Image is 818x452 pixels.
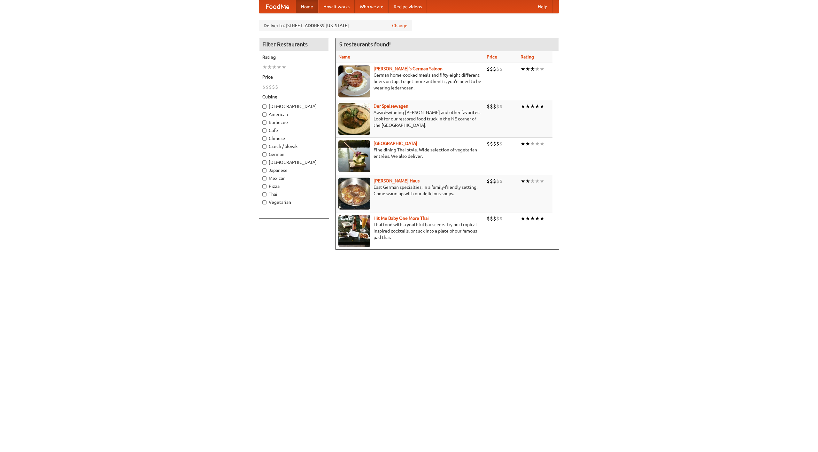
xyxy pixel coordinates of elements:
input: [DEMOGRAPHIC_DATA] [262,104,266,109]
li: ★ [521,178,525,185]
li: ★ [535,65,540,73]
input: Barbecue [262,120,266,125]
label: Barbecue [262,119,326,126]
li: ★ [525,178,530,185]
li: $ [496,103,499,110]
li: ★ [530,215,535,222]
label: Mexican [262,175,326,181]
label: Cafe [262,127,326,134]
li: $ [272,83,275,90]
li: $ [496,215,499,222]
img: esthers.jpg [338,65,370,97]
li: $ [487,103,490,110]
li: ★ [272,64,277,71]
li: ★ [535,140,540,147]
h5: Cuisine [262,94,326,100]
li: $ [487,65,490,73]
input: Mexican [262,176,266,180]
li: ★ [530,178,535,185]
li: $ [493,103,496,110]
li: ★ [540,215,544,222]
a: Hit Me Baby One More Thai [374,216,429,221]
label: Chinese [262,135,326,142]
input: Chinese [262,136,266,141]
li: ★ [540,140,544,147]
p: Fine dining Thai-style. Wide selection of vegetarian entrées. We also deliver. [338,147,482,159]
input: [DEMOGRAPHIC_DATA] [262,160,266,165]
h4: Filter Restaurants [259,38,329,51]
input: Japanese [262,168,266,172]
a: Change [392,22,407,29]
a: Recipe videos [389,0,427,13]
a: Home [296,0,318,13]
img: kohlhaus.jpg [338,178,370,210]
a: Der Speisewagen [374,103,408,109]
p: East German specialties, in a family-friendly setting. Come warm up with our delicious soups. [338,184,482,197]
li: $ [490,103,493,110]
input: Vegetarian [262,200,266,204]
li: ★ [540,65,544,73]
label: Vegetarian [262,199,326,205]
li: ★ [262,64,267,71]
li: ★ [282,64,286,71]
li: $ [266,83,269,90]
a: [PERSON_NAME]'s German Saloon [374,66,443,71]
li: $ [490,140,493,147]
li: $ [499,65,503,73]
li: $ [487,215,490,222]
a: Who we are [355,0,389,13]
h5: Rating [262,54,326,60]
li: ★ [530,65,535,73]
p: Award-winning [PERSON_NAME] and other favorites. Look for our restored food truck in the NE corne... [338,109,482,128]
input: Czech / Slovak [262,144,266,149]
li: $ [493,65,496,73]
input: Cafe [262,128,266,133]
a: Price [487,54,497,59]
li: ★ [521,103,525,110]
li: $ [490,65,493,73]
li: ★ [525,103,530,110]
li: ★ [521,65,525,73]
li: $ [499,215,503,222]
li: $ [499,140,503,147]
p: German home-cooked meals and fifty-eight different beers on tap. To get more authentic, you'd nee... [338,72,482,91]
img: satay.jpg [338,140,370,172]
li: $ [487,178,490,185]
li: ★ [540,103,544,110]
li: $ [493,215,496,222]
label: Japanese [262,167,326,173]
li: $ [275,83,278,90]
li: ★ [525,215,530,222]
li: $ [490,215,493,222]
a: Name [338,54,350,59]
img: speisewagen.jpg [338,103,370,135]
input: American [262,112,266,117]
li: ★ [535,178,540,185]
a: [PERSON_NAME] Haus [374,178,420,183]
li: ★ [521,215,525,222]
a: FoodMe [259,0,296,13]
li: ★ [267,64,272,71]
li: $ [493,140,496,147]
li: ★ [530,140,535,147]
label: Czech / Slovak [262,143,326,149]
li: $ [262,83,266,90]
a: Rating [521,54,534,59]
li: $ [499,103,503,110]
input: Thai [262,192,266,196]
label: [DEMOGRAPHIC_DATA] [262,103,326,110]
li: ★ [535,215,540,222]
div: Deliver to: [STREET_ADDRESS][US_STATE] [259,20,412,31]
li: $ [499,178,503,185]
label: American [262,111,326,118]
img: babythai.jpg [338,215,370,247]
input: German [262,152,266,157]
li: $ [269,83,272,90]
li: $ [487,140,490,147]
a: [GEOGRAPHIC_DATA] [374,141,417,146]
p: Thai food with a youthful bar scene. Try our tropical inspired cocktails, or tuck into a plate of... [338,221,482,241]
